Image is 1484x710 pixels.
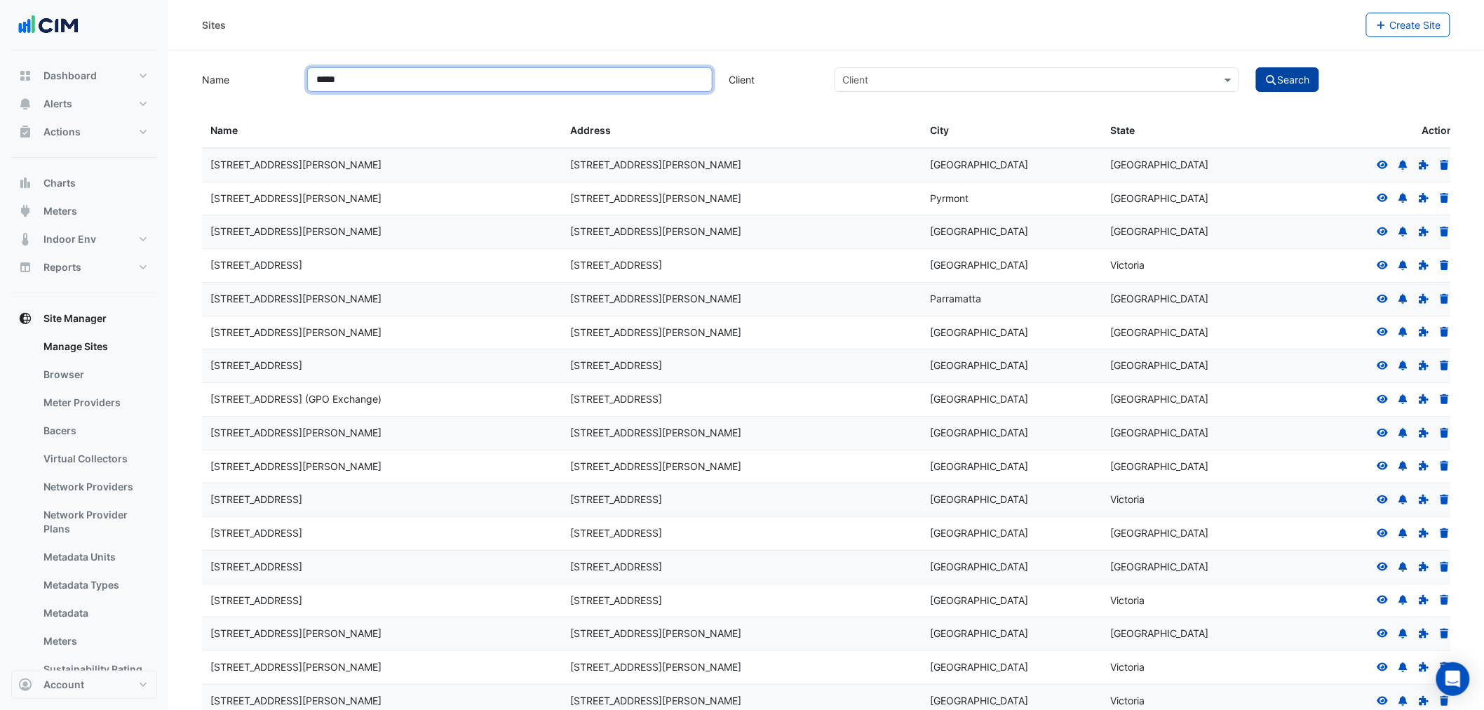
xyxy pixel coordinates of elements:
[210,693,553,709] div: [STREET_ADDRESS][PERSON_NAME]
[32,627,157,655] a: Meters
[570,492,913,508] div: [STREET_ADDRESS]
[570,257,913,274] div: [STREET_ADDRESS]
[931,593,1094,609] div: [GEOGRAPHIC_DATA]
[32,501,157,543] a: Network Provider Plans
[32,599,157,627] a: Metadata
[931,325,1094,341] div: [GEOGRAPHIC_DATA]
[931,358,1094,374] div: [GEOGRAPHIC_DATA]
[202,18,226,32] div: Sites
[1436,662,1470,696] div: Open Intercom Messenger
[210,593,553,609] div: [STREET_ADDRESS]
[1438,192,1451,204] a: Delete Site
[11,225,157,253] button: Indoor Env
[1111,257,1274,274] div: Victoria
[210,559,553,575] div: [STREET_ADDRESS]
[1111,492,1274,508] div: Victoria
[1111,525,1274,542] div: [GEOGRAPHIC_DATA]
[570,626,913,642] div: [STREET_ADDRESS][PERSON_NAME]
[1256,67,1319,92] button: Search
[210,391,553,408] div: [STREET_ADDRESS] (GPO Exchange)
[1111,559,1274,575] div: [GEOGRAPHIC_DATA]
[194,67,299,92] label: Name
[931,425,1094,441] div: [GEOGRAPHIC_DATA]
[931,224,1094,240] div: [GEOGRAPHIC_DATA]
[1111,391,1274,408] div: [GEOGRAPHIC_DATA]
[43,69,97,83] span: Dashboard
[1438,695,1451,706] a: Delete Site
[721,67,826,92] label: Client
[570,525,913,542] div: [STREET_ADDRESS]
[32,571,157,599] a: Metadata Types
[210,492,553,508] div: [STREET_ADDRESS]
[43,125,81,139] span: Actions
[570,157,913,173] div: [STREET_ADDRESS][PERSON_NAME]
[931,291,1094,307] div: Parramatta
[1111,191,1274,207] div: [GEOGRAPHIC_DATA]
[32,361,157,389] a: Browser
[570,559,913,575] div: [STREET_ADDRESS]
[210,257,553,274] div: [STREET_ADDRESS]
[1438,661,1451,673] a: Delete Site
[570,291,913,307] div: [STREET_ADDRESS][PERSON_NAME]
[43,232,96,246] span: Indoor Env
[570,358,913,374] div: [STREET_ADDRESS]
[1111,659,1274,676] div: Victoria
[570,593,913,609] div: [STREET_ADDRESS]
[11,118,157,146] button: Actions
[210,291,553,307] div: [STREET_ADDRESS][PERSON_NAME]
[931,191,1094,207] div: Pyrmont
[43,260,81,274] span: Reports
[1438,359,1451,371] a: Delete Site
[18,97,32,111] app-icon: Alerts
[32,473,157,501] a: Network Providers
[1438,259,1451,271] a: Delete Site
[43,678,84,692] span: Account
[18,312,32,326] app-icon: Site Manager
[210,425,553,441] div: [STREET_ADDRESS][PERSON_NAME]
[210,659,553,676] div: [STREET_ADDRESS][PERSON_NAME]
[1366,13,1451,37] button: Create Site
[931,659,1094,676] div: [GEOGRAPHIC_DATA]
[1111,325,1274,341] div: [GEOGRAPHIC_DATA]
[570,124,611,136] span: Address
[931,559,1094,575] div: [GEOGRAPHIC_DATA]
[1438,326,1451,338] a: Delete Site
[1111,124,1135,136] span: State
[210,191,553,207] div: [STREET_ADDRESS][PERSON_NAME]
[210,124,238,136] span: Name
[1111,693,1274,709] div: Victoria
[1438,293,1451,304] a: Delete Site
[570,391,913,408] div: [STREET_ADDRESS]
[11,333,157,703] div: Site Manager
[931,124,950,136] span: City
[32,417,157,445] a: Bacers
[570,693,913,709] div: [STREET_ADDRESS][PERSON_NAME]
[17,11,80,39] img: Company Logo
[570,224,913,240] div: [STREET_ADDRESS][PERSON_NAME]
[43,312,107,326] span: Site Manager
[210,325,553,341] div: [STREET_ADDRESS][PERSON_NAME]
[931,693,1094,709] div: [GEOGRAPHIC_DATA]
[18,125,32,139] app-icon: Actions
[931,391,1094,408] div: [GEOGRAPHIC_DATA]
[1111,593,1274,609] div: Victoria
[210,626,553,642] div: [STREET_ADDRESS][PERSON_NAME]
[210,224,553,240] div: [STREET_ADDRESS][PERSON_NAME]
[1438,594,1451,606] a: Delete Site
[570,425,913,441] div: [STREET_ADDRESS][PERSON_NAME]
[1438,493,1451,505] a: Delete Site
[931,459,1094,475] div: [GEOGRAPHIC_DATA]
[1422,123,1454,139] span: Action
[32,389,157,417] a: Meter Providers
[11,671,157,699] button: Account
[1111,626,1274,642] div: [GEOGRAPHIC_DATA]
[1111,291,1274,307] div: [GEOGRAPHIC_DATA]
[18,176,32,190] app-icon: Charts
[11,197,157,225] button: Meters
[18,204,32,218] app-icon: Meters
[11,304,157,333] button: Site Manager
[570,191,913,207] div: [STREET_ADDRESS][PERSON_NAME]
[210,157,553,173] div: [STREET_ADDRESS][PERSON_NAME]
[931,525,1094,542] div: [GEOGRAPHIC_DATA]
[18,260,32,274] app-icon: Reports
